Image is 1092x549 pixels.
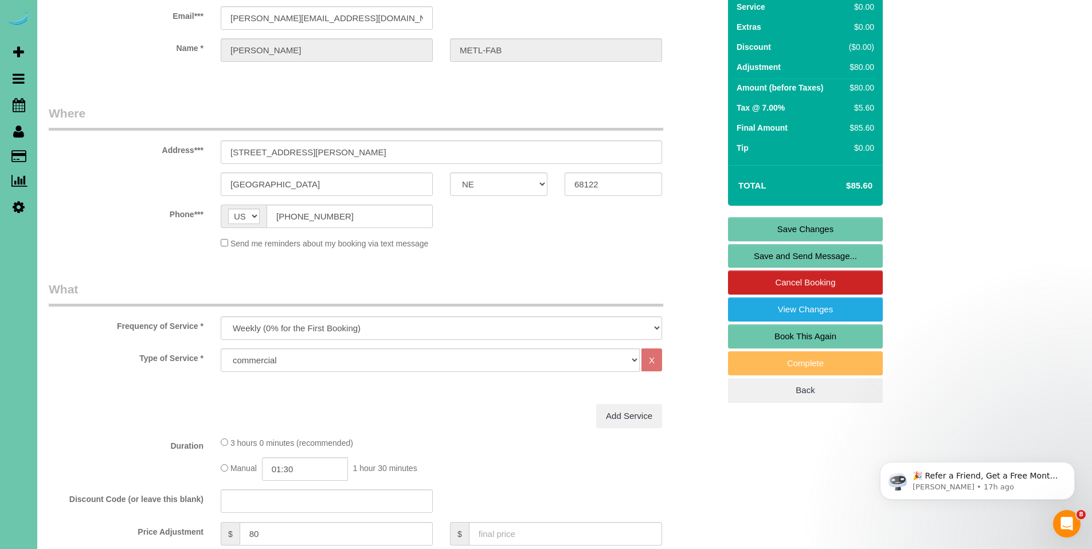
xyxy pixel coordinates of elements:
a: Book This Again [728,324,883,348]
span: 8 [1077,510,1086,519]
strong: Total [738,181,766,190]
div: $0.00 [844,142,874,154]
label: Tip [737,142,749,154]
div: $0.00 [844,1,874,13]
div: $0.00 [844,21,874,33]
a: Add Service [596,404,662,428]
label: Frequency of Service * [40,316,212,332]
label: Adjustment [737,61,781,73]
span: 1 hour 30 minutes [353,464,417,473]
a: Cancel Booking [728,270,883,295]
span: $ [221,522,240,546]
label: Amount (before Taxes) [737,82,823,93]
legend: Where [49,105,663,131]
h4: $85.60 [812,181,872,191]
span: 3 hours 0 minutes (recommended) [230,438,353,448]
label: Extras [737,21,761,33]
div: $80.00 [844,82,874,93]
label: Type of Service * [40,348,212,364]
a: Save Changes [728,217,883,241]
label: Name * [40,38,212,54]
label: Service [737,1,765,13]
label: Discount [737,41,771,53]
a: Save and Send Message... [728,244,883,268]
legend: What [49,281,663,307]
a: Back [728,378,883,402]
div: $80.00 [844,61,874,73]
iframe: Intercom live chat [1053,510,1081,538]
label: Tax @ 7.00% [737,102,785,113]
span: Send me reminders about my booking via text message [230,239,429,248]
label: Discount Code (or leave this blank) [40,489,212,505]
div: $85.60 [844,122,874,134]
label: Final Amount [737,122,788,134]
a: View Changes [728,297,883,321]
iframe: Intercom notifications message [863,438,1092,518]
img: Automaid Logo [7,11,30,28]
span: Manual [230,464,257,473]
label: Duration [40,436,212,452]
input: final price [469,522,662,546]
div: ($0.00) [844,41,874,53]
span: $ [450,522,469,546]
label: Price Adjustment [40,522,212,538]
div: $5.60 [844,102,874,113]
